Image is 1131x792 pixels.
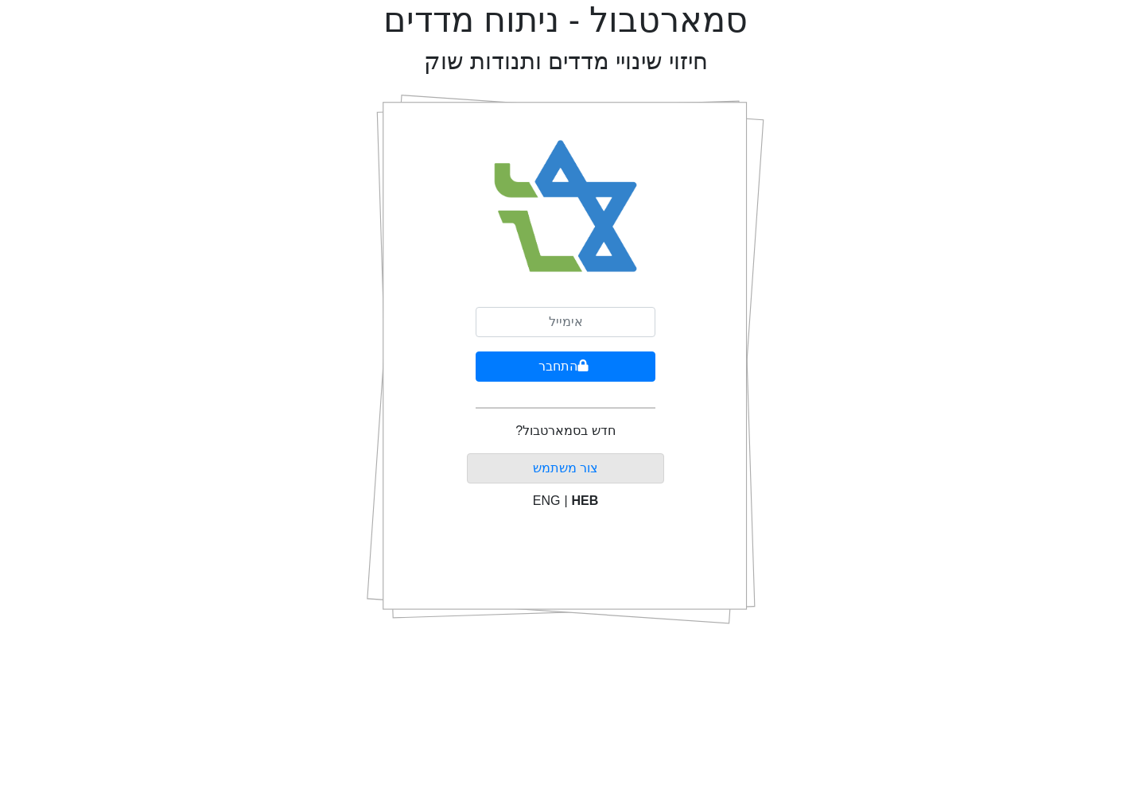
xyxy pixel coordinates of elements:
[424,48,708,76] h2: חיזוי שינויי מדדים ותנודות שוק
[572,494,599,507] span: HEB
[480,119,652,294] img: Smart Bull
[476,351,655,382] button: התחבר
[467,453,665,483] button: צור משתמש
[533,461,598,475] a: צור משתמש
[476,307,655,337] input: אימייל
[564,494,567,507] span: |
[515,421,615,441] p: חדש בסמארטבול?
[533,494,561,507] span: ENG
